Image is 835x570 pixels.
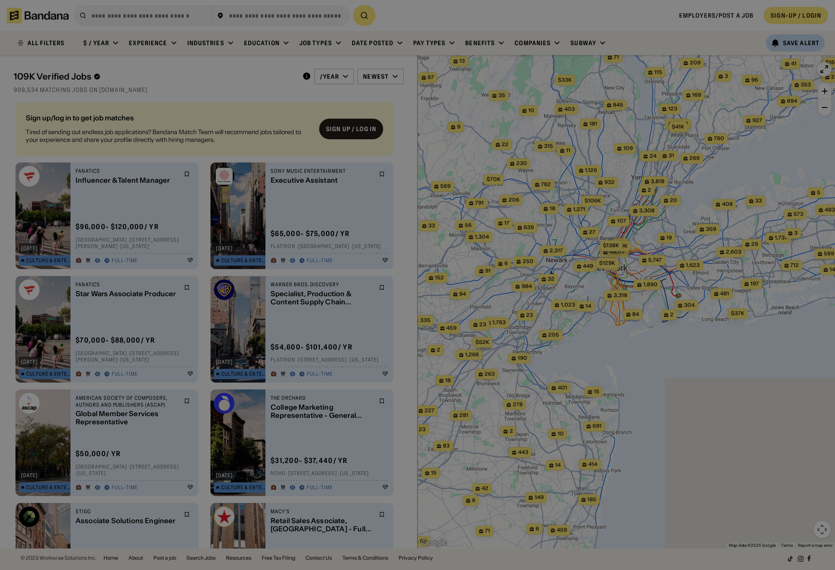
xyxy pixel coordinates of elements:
span: 209 [690,59,701,67]
div: Influencer & Talent Manager [76,176,179,184]
div: The Orchard [271,395,374,401]
div: [DATE] [21,359,38,365]
span: 304 [684,302,695,309]
div: 909,534 matching jobs on [DOMAIN_NAME] [14,86,404,94]
div: Full-time [112,257,138,264]
div: Executive Assistant [271,176,374,184]
span: 932 [604,179,615,186]
span: 27 [589,229,596,236]
span: 83 [443,442,450,450]
span: 107 [617,218,626,225]
span: 5 [817,189,820,196]
div: Full-time [112,371,138,378]
span: 42 [481,485,488,492]
img: Sony Music Entertainment logo [214,166,235,187]
div: Warner Bros. Discovery [271,281,374,288]
div: Subway [570,39,596,47]
span: 41 [791,60,797,67]
div: Full-time [307,484,333,491]
div: NoHo · [STREET_ADDRESS] · [US_STATE] [271,470,388,477]
div: Sony Music Entertainment [271,168,374,175]
div: Industries [187,39,224,47]
div: /year [320,73,339,80]
img: Macy's logo [214,506,235,527]
span: 3 [725,73,728,80]
div: Full-time [112,484,138,491]
span: 278 [513,401,523,408]
a: Home [104,555,118,561]
span: 694 [787,98,797,105]
span: 712 [790,262,799,269]
span: 29 [751,241,758,248]
span: 91 [485,267,491,275]
img: American Society of Composers, Authors and Publishers (ASCAP) logo [19,393,40,414]
div: Pay Types [413,39,445,47]
span: 11 [566,147,570,154]
span: 206 [509,196,519,204]
a: Terms (opens in new tab) [781,543,793,548]
span: 760 [714,135,724,142]
div: Culture & Entertainment [221,371,267,377]
span: $37k [731,310,744,316]
img: Fanatics logo [19,166,40,187]
div: Star Wars Associate Producer [76,290,179,298]
span: 22 [502,141,509,148]
span: 17 [504,220,509,227]
span: 205 [549,331,559,339]
span: 71 [485,527,490,535]
div: [DATE] [216,246,233,251]
img: Google [420,537,448,549]
div: Culture & Entertainment [221,485,267,490]
div: $ 65,000 - $75,000 / yr [271,229,350,238]
a: Terms & Conditions [342,555,388,561]
img: Warner Bros. Discovery logo [214,279,235,300]
div: $ / year [83,39,109,47]
span: 109 [623,145,633,152]
span: 2 [437,346,440,354]
div: Culture & Entertainment [221,258,267,263]
span: 315 [544,143,553,150]
div: [DATE] [216,473,233,478]
span: 1,271 [573,206,585,213]
span: 84 [632,311,639,318]
span: 1,126 [585,167,597,174]
span: 1,623 [686,262,700,269]
div: SIGN-UP / LOGIN [771,12,821,19]
div: Tired of sending out endless job applications? Bandana Match Team will recommend jobs tailored to... [26,128,312,144]
div: [DATE] [21,473,38,478]
span: 2 [622,240,625,247]
span: $106k [585,197,601,204]
div: Global Member Services Representative [76,410,179,426]
span: 6 [536,525,539,533]
div: $ 50,000 / yr [76,449,121,458]
div: grid [14,99,404,549]
span: 573 [794,211,804,218]
div: Benefits [465,39,495,47]
span: 33 [755,197,762,205]
span: 33 [428,222,435,230]
span: 14 [555,462,561,469]
span: 1,763 [493,319,506,326]
span: 483 [825,206,835,214]
div: American Society of Composers, Authors and Publishers (ASCAP) [76,395,179,408]
a: Employers/Post a job [679,12,753,19]
a: Report a map error [798,543,832,548]
a: About [128,555,143,561]
span: 3,308 [639,207,655,215]
span: 845 [613,101,623,109]
div: Companies [515,39,551,47]
span: 762 [541,181,551,188]
span: 2,603 [726,248,741,256]
span: 1,304 [475,233,489,241]
div: Save Alert [783,39,820,47]
span: 6 [472,497,475,504]
div: Job Types [299,39,332,47]
span: $33k [558,77,572,83]
a: Open this area in Google Maps (opens a new window) [420,537,448,549]
span: 35 [498,92,505,99]
span: 481 [720,290,729,297]
div: Flatiron · [GEOGRAPHIC_DATA] · [US_STATE] [271,243,388,250]
span: 71 [614,54,619,61]
span: 149 [535,494,544,501]
span: 443 [518,449,528,456]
